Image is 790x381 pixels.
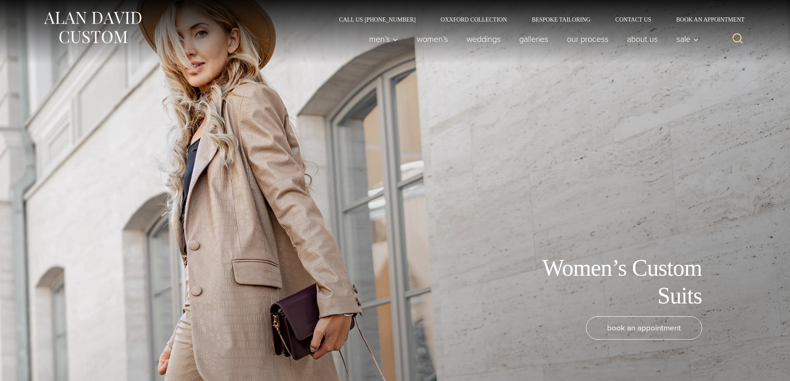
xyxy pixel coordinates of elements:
a: Call Us [PHONE_NUMBER] [327,17,428,22]
h1: Women’s Custom Suits [515,254,702,310]
a: Women’s [407,31,457,47]
a: Galleries [510,31,557,47]
a: book an appointment [586,316,702,340]
a: About Us [617,31,667,47]
nav: Primary Navigation [360,31,703,47]
a: Contact Us [603,17,664,22]
span: Men’s [369,35,398,43]
a: weddings [457,31,510,47]
button: View Search Form [728,29,748,49]
span: Sale [676,35,699,43]
img: Alan David Custom [43,9,142,46]
a: Book an Appointment [664,17,747,22]
nav: Secondary Navigation [327,17,748,22]
span: book an appointment [607,322,681,334]
a: Oxxford Collection [428,17,519,22]
a: Our Process [557,31,617,47]
a: Bespoke Tailoring [519,17,603,22]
